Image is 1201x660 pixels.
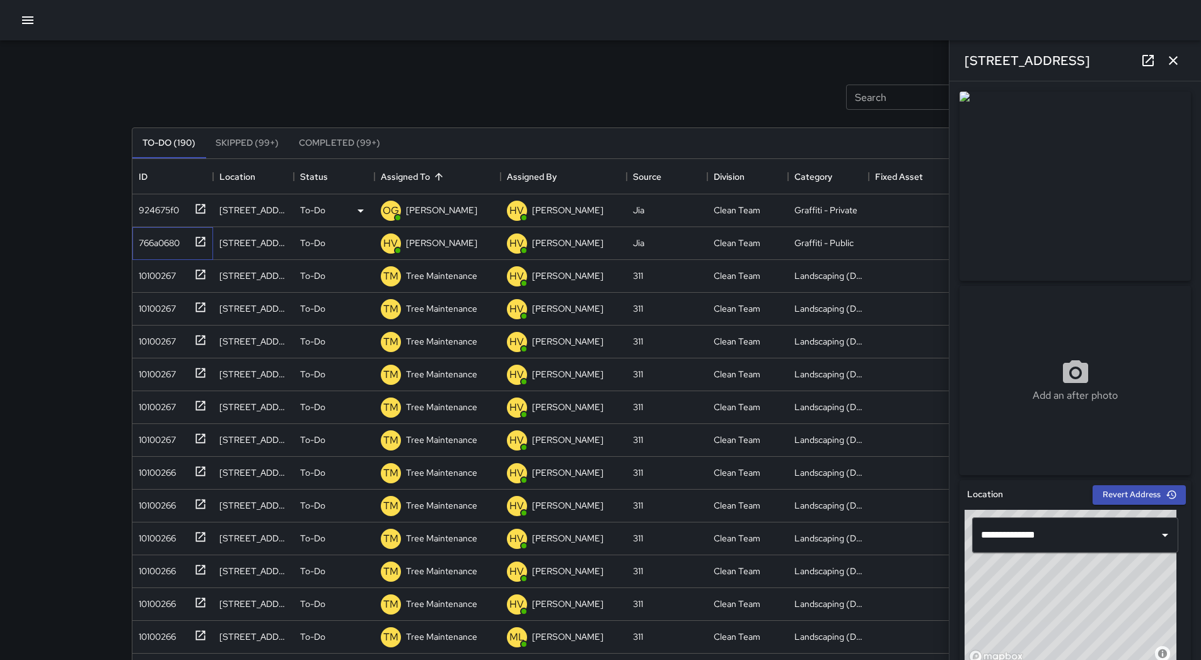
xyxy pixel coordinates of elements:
[406,302,477,315] p: Tree Maintenance
[714,499,760,512] div: Clean Team
[875,159,923,194] div: Fixed Asset
[532,532,603,545] p: [PERSON_NAME]
[714,401,760,413] div: Clean Team
[132,128,206,158] button: To-Do (190)
[532,630,603,643] p: [PERSON_NAME]
[509,236,524,251] p: HV
[134,625,176,643] div: 10100266
[794,335,862,348] div: Landscaping (DG & Weeds)
[406,368,477,380] p: Tree Maintenance
[714,237,760,249] div: Clean Team
[633,204,644,216] div: Jia
[383,466,398,481] p: TM
[509,531,524,546] p: HV
[406,630,477,643] p: Tree Maintenance
[219,630,287,643] div: 1035 Mission Street
[300,401,325,413] p: To-Do
[509,564,524,579] p: HV
[509,334,524,350] p: HV
[300,466,325,479] p: To-Do
[300,433,325,446] p: To-Do
[406,598,477,610] p: Tree Maintenance
[300,269,325,282] p: To-Do
[134,527,176,545] div: 10100266
[532,565,603,577] p: [PERSON_NAME]
[300,237,325,249] p: To-Do
[300,630,325,643] p: To-Do
[794,368,862,380] div: Landscaping (DG & Weeds)
[633,598,643,610] div: 311
[300,499,325,512] p: To-Do
[714,532,760,545] div: Clean Team
[134,396,176,413] div: 10100267
[788,159,869,194] div: Category
[633,466,643,479] div: 311
[794,159,832,194] div: Category
[714,433,760,446] div: Clean Team
[134,461,176,479] div: 10100266
[794,565,862,577] div: Landscaping (DG & Weeds)
[714,204,760,216] div: Clean Team
[383,564,398,579] p: TM
[383,302,398,317] p: TM
[294,159,374,194] div: Status
[406,466,477,479] p: Tree Maintenance
[509,498,524,514] p: HV
[532,368,603,380] p: [PERSON_NAME]
[794,499,862,512] div: Landscaping (DG & Weeds)
[714,159,745,194] div: Division
[383,269,398,284] p: TM
[794,532,862,545] div: Landscaping (DG & Weeds)
[134,428,176,446] div: 10100267
[794,204,857,216] div: Graffiti - Private
[383,334,398,350] p: TM
[633,565,643,577] div: 311
[406,204,477,216] p: [PERSON_NAME]
[509,433,524,448] p: HV
[714,565,760,577] div: Clean Team
[406,237,477,249] p: [PERSON_NAME]
[219,433,287,446] div: 999 Jessie Street
[219,565,287,577] div: 517 Natoma Street
[219,237,287,249] div: 93 10th Street
[532,302,603,315] p: [PERSON_NAME]
[300,532,325,545] p: To-Do
[219,269,287,282] div: 1065 Mission Street
[219,204,287,216] div: 471 Jessie Street
[300,159,328,194] div: Status
[509,302,524,317] p: HV
[532,433,603,446] p: [PERSON_NAME]
[794,466,862,479] div: Landscaping (DG & Weeds)
[134,560,176,577] div: 10100266
[633,368,643,380] div: 311
[532,499,603,512] p: [PERSON_NAME]
[532,401,603,413] p: [PERSON_NAME]
[532,237,603,249] p: [PERSON_NAME]
[134,232,180,249] div: 766a0680
[714,466,760,479] div: Clean Team
[633,630,643,643] div: 311
[633,433,643,446] div: 311
[509,630,525,645] p: ML
[532,335,603,348] p: [PERSON_NAME]
[134,592,176,610] div: 10100266
[714,269,760,282] div: Clean Team
[532,269,603,282] p: [PERSON_NAME]
[219,466,287,479] div: 1301 Mission Street
[532,466,603,479] p: [PERSON_NAME]
[300,335,325,348] p: To-Do
[300,302,325,315] p: To-Do
[383,433,398,448] p: TM
[383,531,398,546] p: TM
[406,532,477,545] p: Tree Maintenance
[219,335,287,348] div: 537 Jessie Street
[289,128,390,158] button: Completed (99+)
[509,367,524,382] p: HV
[134,330,176,348] div: 10100267
[633,401,643,413] div: 311
[794,598,862,610] div: Landscaping (DG & Weeds)
[219,598,287,610] div: 479 Natoma Street
[132,159,213,194] div: ID
[406,401,477,413] p: Tree Maintenance
[383,498,398,514] p: TM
